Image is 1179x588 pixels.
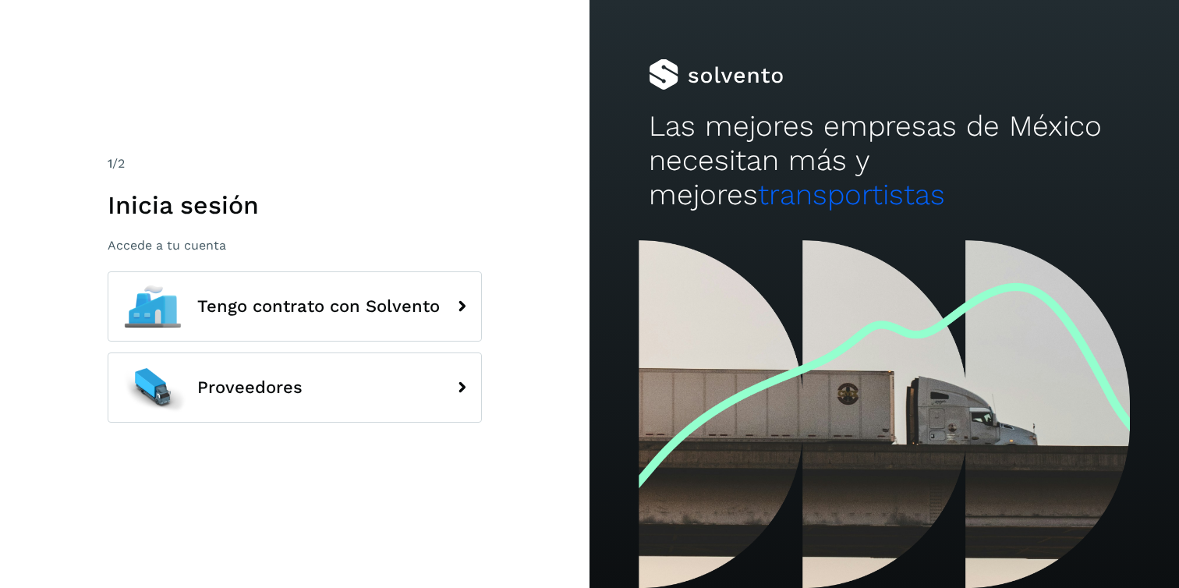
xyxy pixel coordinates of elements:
[108,154,482,173] div: /2
[108,271,482,342] button: Tengo contrato con Solvento
[108,156,112,171] span: 1
[197,297,440,316] span: Tengo contrato con Solvento
[108,190,482,220] h1: Inicia sesión
[108,352,482,423] button: Proveedores
[758,178,945,211] span: transportistas
[649,109,1121,213] h2: Las mejores empresas de México necesitan más y mejores
[197,378,303,397] span: Proveedores
[108,238,482,253] p: Accede a tu cuenta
